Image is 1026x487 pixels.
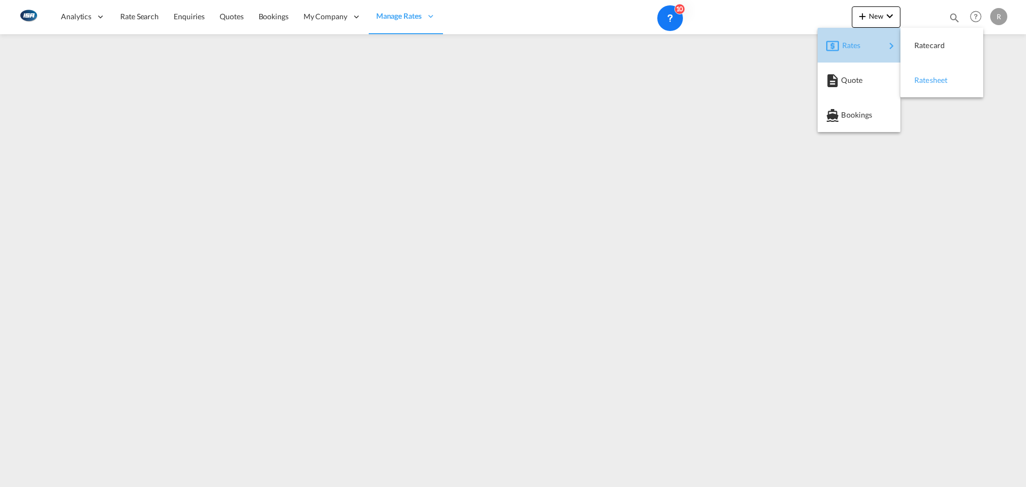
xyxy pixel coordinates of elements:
div: Bookings [826,102,892,128]
button: Bookings [818,97,900,132]
div: Quote [826,67,892,94]
span: Rates [842,35,855,56]
span: Bookings [841,104,853,126]
button: Quote [818,63,900,97]
md-icon: icon-chevron-right [885,40,898,52]
span: Quote [841,69,853,91]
